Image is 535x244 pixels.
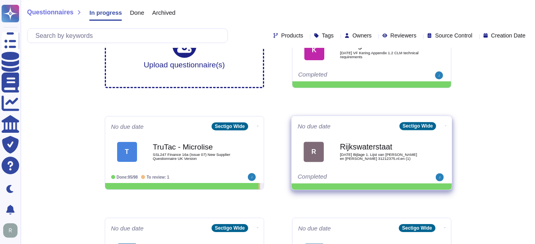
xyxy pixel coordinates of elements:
[340,153,420,160] span: [DATE] Bijlage 1. Lijst van [PERSON_NAME] en [PERSON_NAME] 31212375.nl.en (1)
[353,33,372,38] span: Owners
[435,173,443,181] img: user
[153,143,233,151] b: TruTac - Microlise
[340,41,420,49] b: Kering
[147,175,169,179] span: To review: 1
[340,51,420,59] span: [DATE] VF Kering Appendix 1.2 CLM technical requirements
[298,225,331,231] span: No due date
[31,29,227,43] input: Search by keywords
[298,71,396,79] div: Completed
[111,124,144,130] span: No due date
[491,33,525,38] span: Creation Date
[212,122,248,130] div: Sectigo Wide
[281,33,303,38] span: Products
[399,122,436,130] div: Sectigo Wide
[340,143,420,151] b: Rijkswaterstaat
[3,223,18,238] img: user
[298,173,396,181] div: Completed
[27,9,73,16] span: Questionnaires
[117,142,137,162] div: T
[390,33,416,38] span: Reviewers
[89,10,122,16] span: In progress
[298,123,331,129] span: No due date
[399,224,435,232] div: Sectigo Wide
[117,175,138,179] span: Done: 95/98
[153,153,233,160] span: SSL247 Finance 16a (Issue 07) New Supplier Questionnaire UK Version
[304,40,324,60] div: K
[212,224,248,232] div: Sectigo Wide
[2,222,23,239] button: user
[322,33,334,38] span: Tags
[435,71,443,79] img: user
[248,173,256,181] img: user
[435,33,472,38] span: Source Control
[144,34,225,69] div: Upload questionnaire(s)
[152,10,175,16] span: Archived
[111,225,144,231] span: No due date
[130,10,144,16] span: Done
[304,142,324,162] div: R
